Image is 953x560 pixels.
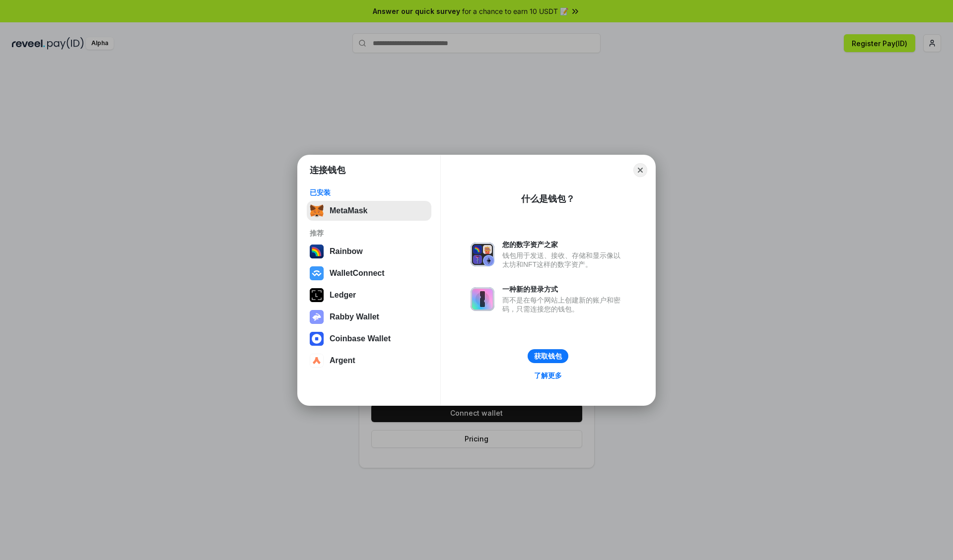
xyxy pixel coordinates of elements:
[310,245,324,258] img: svg+xml,%3Csvg%20width%3D%22120%22%20height%3D%22120%22%20viewBox%3D%220%200%20120%20120%22%20fil...
[310,354,324,368] img: svg+xml,%3Csvg%20width%3D%2228%22%20height%3D%2228%22%20viewBox%3D%220%200%2028%2028%22%20fill%3D...
[310,204,324,218] img: svg+xml,%3Csvg%20fill%3D%22none%22%20height%3D%2233%22%20viewBox%3D%220%200%2035%2033%22%20width%...
[502,296,625,313] div: 而不是在每个网站上创建新的账户和密码，只需连接您的钱包。
[471,287,494,311] img: svg+xml,%3Csvg%20xmlns%3D%22http%3A%2F%2Fwww.w3.org%2F2000%2Fsvg%22%20fill%3D%22none%22%20viewBox...
[471,243,494,266] img: svg+xml,%3Csvg%20xmlns%3D%22http%3A%2F%2Fwww.w3.org%2F2000%2Fsvg%22%20fill%3D%22none%22%20viewBox...
[307,201,431,221] button: MetaMask
[307,285,431,305] button: Ledger
[534,371,562,380] div: 了解更多
[534,352,562,361] div: 获取钱包
[330,334,391,343] div: Coinbase Wallet
[310,288,324,302] img: svg+xml,%3Csvg%20xmlns%3D%22http%3A%2F%2Fwww.w3.org%2F2000%2Fsvg%22%20width%3D%2228%22%20height%3...
[330,312,379,321] div: Rabby Wallet
[330,269,385,278] div: WalletConnect
[528,369,568,382] a: 了解更多
[502,251,625,269] div: 钱包用于发送、接收、存储和显示像以太坊和NFT这样的数字资产。
[330,291,356,300] div: Ledger
[310,310,324,324] img: svg+xml,%3Csvg%20xmlns%3D%22http%3A%2F%2Fwww.w3.org%2F2000%2Fsvg%22%20fill%3D%22none%22%20viewBox...
[307,307,431,327] button: Rabby Wallet
[528,349,568,363] button: 获取钱包
[502,240,625,249] div: 您的数字资产之家
[521,193,575,205] div: 什么是钱包？
[330,247,363,256] div: Rainbow
[307,351,431,371] button: Argent
[307,263,431,283] button: WalletConnect
[502,285,625,294] div: 一种新的登录方式
[310,332,324,346] img: svg+xml,%3Csvg%20width%3D%2228%22%20height%3D%2228%22%20viewBox%3D%220%200%2028%2028%22%20fill%3D...
[310,266,324,280] img: svg+xml,%3Csvg%20width%3D%2228%22%20height%3D%2228%22%20viewBox%3D%220%200%2028%2028%22%20fill%3D...
[310,229,428,238] div: 推荐
[310,164,345,176] h1: 连接钱包
[307,329,431,349] button: Coinbase Wallet
[310,188,428,197] div: 已安装
[330,356,355,365] div: Argent
[633,163,647,177] button: Close
[330,206,367,215] div: MetaMask
[307,242,431,261] button: Rainbow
